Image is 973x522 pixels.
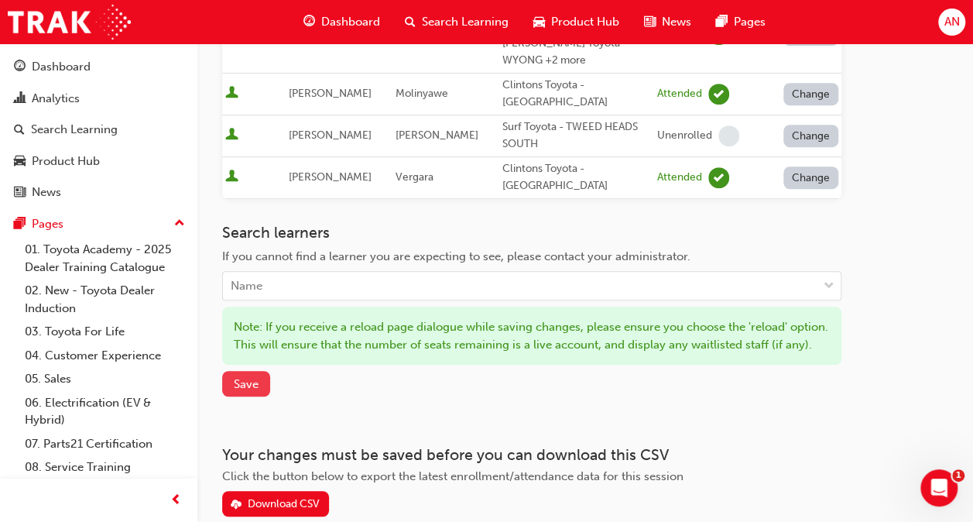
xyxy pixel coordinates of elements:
[32,153,100,170] div: Product Hub
[783,167,839,189] button: Change
[657,87,702,101] div: Attended
[225,128,238,143] span: User is active
[405,12,416,32] span: search-icon
[14,92,26,106] span: chart-icon
[824,276,834,297] span: down-icon
[222,307,841,365] div: Note: If you receive a reload page dialogue while saving changes, please ensure you choose the 'r...
[289,87,372,100] span: [PERSON_NAME]
[19,320,191,344] a: 03. Toyota For Life
[32,184,61,201] div: News
[19,238,191,279] a: 01. Toyota Academy - 2025 Dealer Training Catalogue
[19,279,191,320] a: 02. New - Toyota Dealer Induction
[657,129,712,143] div: Unenrolled
[321,13,380,31] span: Dashboard
[14,155,26,169] span: car-icon
[396,87,448,100] span: Molinyawe
[6,147,191,176] a: Product Hub
[783,125,839,147] button: Change
[225,170,238,185] span: User is active
[551,13,619,31] span: Product Hub
[222,446,841,464] h3: Your changes must be saved before you can download this CSV
[502,118,651,153] div: Surf Toyota - TWEED HEADS SOUTH
[231,499,242,512] span: download-icon
[657,170,702,185] div: Attended
[32,90,80,108] div: Analytics
[533,12,545,32] span: car-icon
[392,6,521,38] a: search-iconSearch Learning
[19,391,191,432] a: 06. Electrification (EV & Hybrid)
[32,58,91,76] div: Dashboard
[289,129,372,142] span: [PERSON_NAME]
[716,12,728,32] span: pages-icon
[225,86,238,101] span: User is active
[8,5,131,39] img: Trak
[14,60,26,74] span: guage-icon
[6,50,191,210] button: DashboardAnalyticsSearch LearningProduct HubNews
[521,6,632,38] a: car-iconProduct Hub
[952,469,964,482] span: 1
[303,12,315,32] span: guage-icon
[291,6,392,38] a: guage-iconDashboard
[231,277,262,295] div: Name
[783,83,839,105] button: Change
[708,167,729,188] span: learningRecordVerb_ATTEND-icon
[6,178,191,207] a: News
[396,129,478,142] span: [PERSON_NAME]
[289,170,372,184] span: [PERSON_NAME]
[19,432,191,456] a: 07. Parts21 Certification
[6,53,191,81] a: Dashboard
[704,6,778,38] a: pages-iconPages
[31,121,118,139] div: Search Learning
[170,491,182,510] span: prev-icon
[734,13,766,31] span: Pages
[14,218,26,232] span: pages-icon
[19,344,191,368] a: 04. Customer Experience
[6,84,191,113] a: Analytics
[422,13,509,31] span: Search Learning
[632,6,704,38] a: news-iconNews
[234,377,259,391] span: Save
[222,224,841,242] h3: Search learners
[6,115,191,144] a: Search Learning
[14,186,26,200] span: news-icon
[944,13,959,31] span: AN
[396,170,433,184] span: Vergara
[920,469,958,507] iframe: Intercom live chat
[222,371,270,397] button: Save
[14,123,25,137] span: search-icon
[502,160,651,195] div: Clintons Toyota - [GEOGRAPHIC_DATA]
[644,12,656,32] span: news-icon
[502,77,651,112] div: Clintons Toyota - [GEOGRAPHIC_DATA]
[174,214,185,234] span: up-icon
[718,125,739,146] span: learningRecordVerb_NONE-icon
[222,491,329,517] button: Download CSV
[19,367,191,391] a: 05. Sales
[6,210,191,239] button: Pages
[19,455,191,479] a: 08. Service Training
[32,215,63,233] div: Pages
[222,249,690,263] span: If you cannot find a learner you are expecting to see, please contact your administrator.
[708,84,729,105] span: learningRecordVerb_ATTEND-icon
[222,469,683,483] span: Click the button below to export the latest enrollment/attendance data for this session
[662,13,691,31] span: News
[248,497,320,510] div: Download CSV
[938,9,965,36] button: AN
